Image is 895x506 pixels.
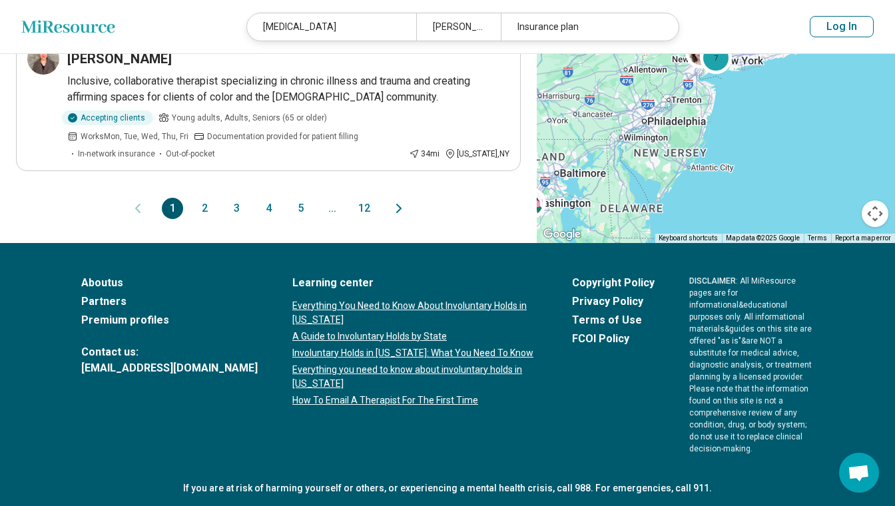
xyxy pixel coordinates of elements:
[689,275,814,455] p: : All MiResource pages are for informational & educational purposes only. All informational mater...
[67,49,172,68] h3: [PERSON_NAME]
[81,130,188,142] span: Works Mon, Tue, Wed, Thu, Fri
[501,13,670,41] div: Insurance plan
[322,198,343,219] span: ...
[689,276,736,286] span: DISCLAIMER
[292,299,537,327] a: Everything You Need to Know About Involuntary Holds in [US_STATE]
[391,198,407,219] button: Next page
[409,148,440,160] div: 34 mi
[81,312,258,328] a: Premium profiles
[292,346,537,360] a: Involuntary Holds in [US_STATE]: What You Need To Know
[354,198,375,219] button: 12
[700,41,732,73] div: 7
[572,275,655,291] a: Copyright Policy
[194,198,215,219] button: 2
[726,234,800,242] span: Map data ©2025 Google
[445,148,509,160] div: [US_STATE] , NY
[862,200,888,227] button: Map camera controls
[81,344,258,360] span: Contact us:
[207,130,358,142] span: Documentation provided for patient filling
[162,198,183,219] button: 1
[290,198,311,219] button: 5
[81,294,258,310] a: Partners
[247,13,416,41] div: [MEDICAL_DATA]
[572,312,655,328] a: Terms of Use
[572,294,655,310] a: Privacy Policy
[172,112,327,124] span: Young adults, Adults, Seniors (65 or older)
[808,234,827,242] a: Terms (opens in new tab)
[572,331,655,347] a: FCOI Policy
[835,234,891,242] a: Report a map error
[81,360,258,376] a: [EMAIL_ADDRESS][DOMAIN_NAME]
[839,453,879,493] div: Open chat
[540,226,584,243] img: Google
[226,198,247,219] button: 3
[130,198,146,219] button: Previous page
[292,363,537,391] a: Everything you need to know about involuntary holds in [US_STATE]
[292,393,537,407] a: How To Email A Therapist For The First Time
[81,275,258,291] a: Aboutus
[81,481,814,495] p: If you are at risk of harming yourself or others, or experiencing a mental health crisis, call 98...
[540,226,584,243] a: Open this area in Google Maps (opens a new window)
[258,198,279,219] button: 4
[292,275,537,291] a: Learning center
[810,16,874,37] button: Log In
[166,148,215,160] span: Out-of-pocket
[416,13,501,41] div: [PERSON_NAME][GEOGRAPHIC_DATA], [GEOGRAPHIC_DATA] 10986
[62,111,153,125] div: Accepting clients
[292,330,537,344] a: A Guide to Involuntary Holds by State
[67,73,509,105] p: Inclusive, collaborative therapist specializing in chronic illness and trauma and creating affirm...
[78,148,155,160] span: In-network insurance
[659,234,718,243] button: Keyboard shortcuts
